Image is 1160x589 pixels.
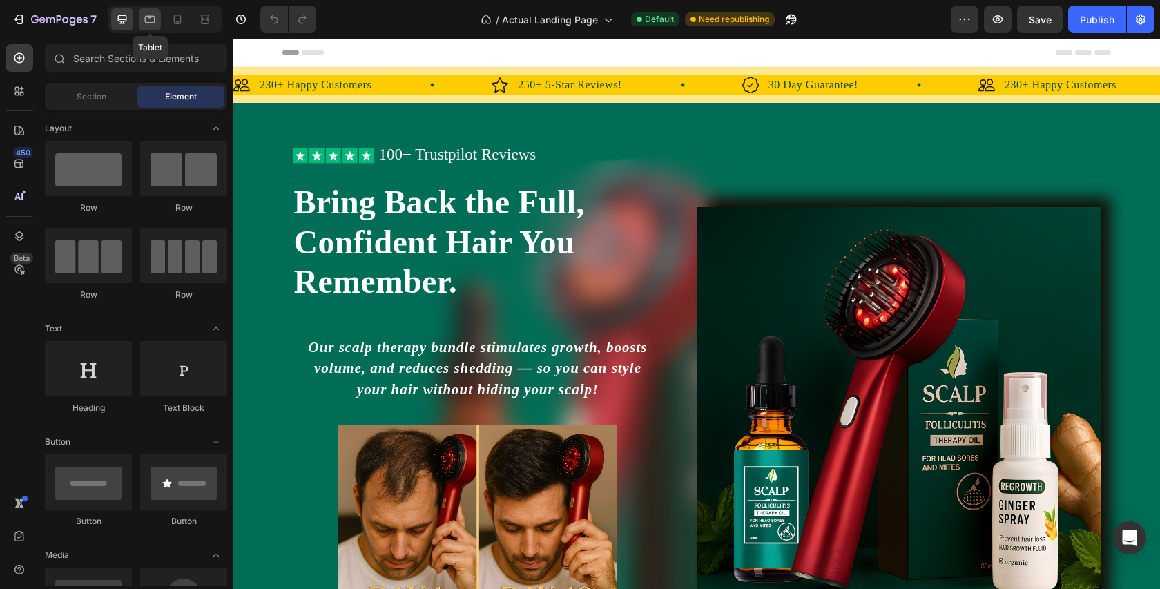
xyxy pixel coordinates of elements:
[699,13,769,26] span: Need republishing
[205,544,227,566] span: Toggle open
[45,202,132,214] div: Row
[45,289,132,301] div: Row
[140,515,227,528] div: Button
[45,44,227,72] input: Search Sections & Elements
[140,289,227,301] div: Row
[165,90,197,103] span: Element
[464,168,868,572] img: gempages_579959335975649813-4c27eafa-3588-4ecd-a6d8-a0ed5a1112ce.png
[233,39,1160,589] iframe: Design area
[1068,6,1126,33] button: Publish
[645,13,674,26] span: Default
[1080,12,1114,27] div: Publish
[1017,6,1063,33] button: Save
[205,431,227,453] span: Toggle open
[106,386,385,572] img: gempages_579959335975649813-a96922ac-e083-4eb4-96e6-fe44e9b0f0bb.png
[45,322,62,335] span: Text
[45,436,70,448] span: Button
[10,253,33,264] div: Beta
[45,122,72,135] span: Layout
[6,6,103,33] button: 7
[205,117,227,139] span: Toggle open
[502,12,598,27] span: Actual Landing Page
[260,6,316,33] div: Undo/Redo
[45,402,132,414] div: Heading
[205,318,227,340] span: Toggle open
[140,202,227,214] div: Row
[90,11,97,28] p: 7
[1029,14,1052,26] span: Save
[1113,521,1146,554] div: Open Intercom Messenger
[45,549,69,561] span: Media
[45,515,132,528] div: Button
[13,147,33,158] div: 450
[77,90,106,103] span: Section
[140,402,227,414] div: Text Block
[496,12,499,27] span: /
